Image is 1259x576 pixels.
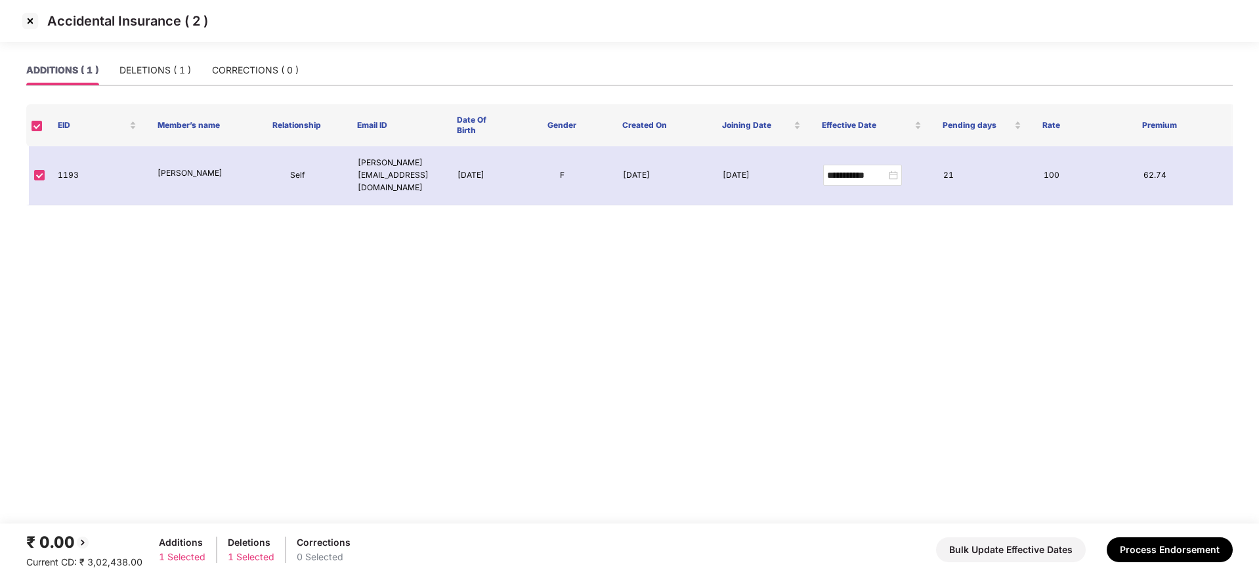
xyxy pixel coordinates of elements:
span: Pending days [943,120,1012,131]
td: [DATE] [612,146,712,205]
th: Joining Date [712,104,811,146]
th: EID [47,104,147,146]
th: Email ID [347,104,446,146]
button: Process Endorsement [1107,537,1233,562]
td: 1193 [47,146,147,205]
td: 21 [933,146,1033,205]
td: [DATE] [712,146,812,205]
th: Member’s name [147,104,247,146]
td: Self [247,146,347,205]
th: Pending days [932,104,1032,146]
div: ADDITIONS ( 1 ) [26,63,98,77]
th: Created On [612,104,712,146]
p: Accidental Insurance ( 2 ) [47,13,208,29]
th: Effective Date [811,104,932,146]
img: svg+xml;base64,PHN2ZyBpZD0iQ3Jvc3MtMzJ4MzIiIHhtbG5zPSJodHRwOi8vd3d3LnczLm9yZy8yMDAwL3N2ZyIgd2lkdG... [20,10,41,31]
button: Bulk Update Effective Dates [936,537,1086,562]
div: Additions [159,535,205,550]
th: Premium [1132,104,1231,146]
div: ₹ 0.00 [26,530,142,555]
div: DELETIONS ( 1 ) [119,63,191,77]
th: Relationship [247,104,347,146]
span: Current CD: ₹ 3,02,438.00 [26,556,142,567]
td: [DATE] [447,146,513,205]
th: Rate [1032,104,1132,146]
span: Joining Date [722,120,791,131]
div: Corrections [297,535,351,550]
td: F [513,146,612,205]
span: Effective Date [822,120,912,131]
td: 62.74 [1133,146,1233,205]
td: 100 [1033,146,1133,205]
span: EID [58,120,127,131]
img: svg+xml;base64,PHN2ZyBpZD0iQmFjay0yMHgyMCIgeG1sbnM9Imh0dHA6Ly93d3cudzMub3JnLzIwMDAvc3ZnIiB3aWR0aD... [75,535,91,550]
div: 0 Selected [297,550,351,564]
div: CORRECTIONS ( 0 ) [212,63,299,77]
th: Gender [512,104,612,146]
th: Date Of Birth [446,104,512,146]
td: [PERSON_NAME][EMAIL_ADDRESS][DOMAIN_NAME] [347,146,447,205]
div: 1 Selected [228,550,274,564]
div: 1 Selected [159,550,205,564]
div: Deletions [228,535,274,550]
p: [PERSON_NAME] [158,167,236,180]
